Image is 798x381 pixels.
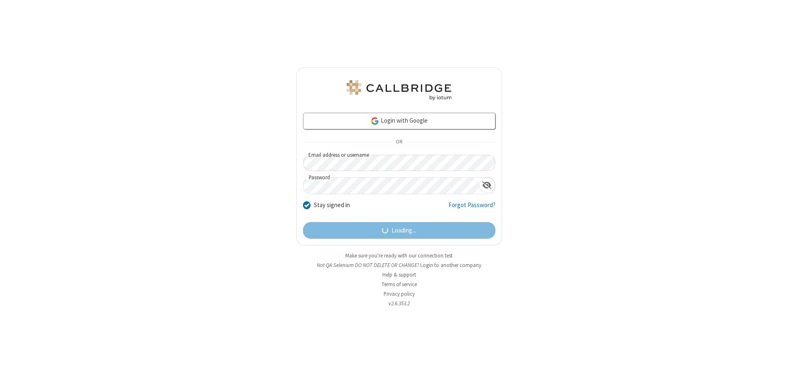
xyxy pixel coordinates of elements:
img: google-icon.png [370,116,379,126]
button: Login to another company [420,261,481,269]
a: Terms of service [382,281,417,288]
input: Email address or username [303,155,495,171]
div: Show password [479,178,495,193]
a: Help & support [382,271,416,278]
li: v2.6.353.2 [296,299,502,307]
img: QA Selenium DO NOT DELETE OR CHANGE [345,80,453,100]
li: Not QA Selenium DO NOT DELETE OR CHANGE? [296,261,502,269]
label: Stay signed in [314,200,350,210]
span: Loading... [392,226,416,235]
span: OR [392,136,406,148]
a: Make sure you're ready with our connection test [345,252,453,259]
input: Password [303,178,479,194]
a: Privacy policy [384,290,415,297]
a: Forgot Password? [448,200,495,216]
button: Loading... [303,222,495,239]
iframe: Chat [777,359,792,375]
a: Login with Google [303,113,495,129]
